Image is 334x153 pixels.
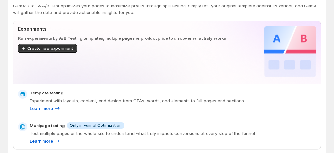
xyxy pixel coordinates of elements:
p: Learn more [30,138,53,144]
p: Learn more [30,105,53,112]
p: Run experiments by A/B Testing templates, multiple pages or product price to discover what truly ... [18,35,262,41]
a: Learn more [30,138,61,144]
p: Experiments [18,26,262,32]
a: Learn more [30,105,61,112]
p: Template testing [30,90,63,96]
p: GemX: CRO & A/B Test optimizes your pages to maximize profits through split testing. Simply test ... [13,3,321,16]
span: Create new experiment [27,46,73,51]
span: Only in Funnel Optimization [70,123,122,128]
button: Create new experiment [18,44,77,53]
img: Experiments [264,26,316,77]
p: Experiment with layouts, content, and design from CTAs, words, and elements to full pages and sec... [30,97,316,104]
p: Multipage testing [30,122,65,129]
p: Test multiple pages or the whole site to understand what truly impacts conversions at every step ... [30,130,316,137]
